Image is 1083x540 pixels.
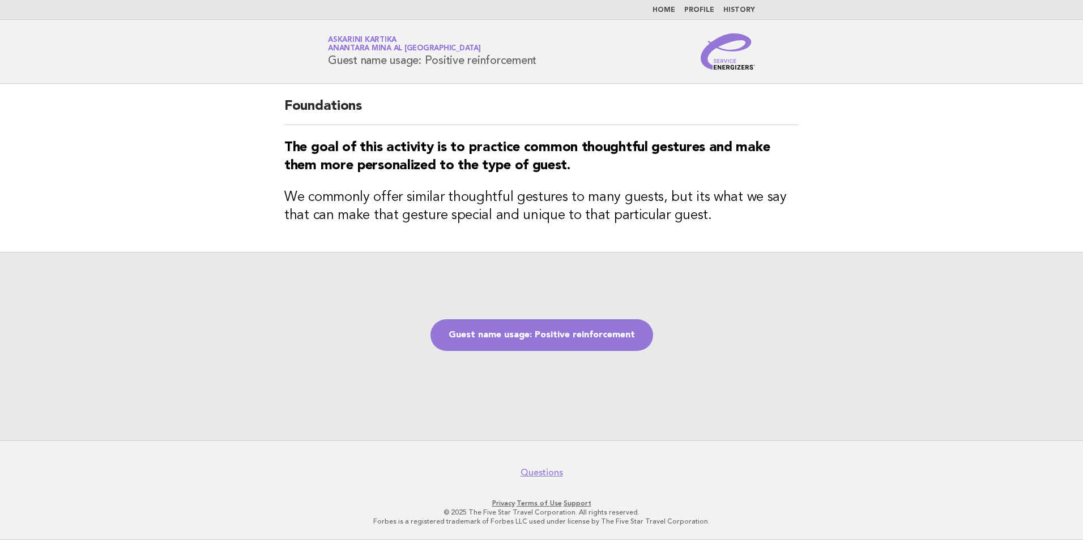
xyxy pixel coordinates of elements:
[284,97,799,125] h2: Foundations
[521,467,563,478] a: Questions
[328,36,481,52] a: Askarini KartikaAnantara Mina al [GEOGRAPHIC_DATA]
[653,7,675,14] a: Home
[284,141,770,173] strong: The goal of this activity is to practice common thoughtful gestures and make them more personaliz...
[328,45,481,53] span: Anantara Mina al [GEOGRAPHIC_DATA]
[284,188,799,225] h3: We commonly offer similar thoughtful gestures to many guests, but its what we say that can make t...
[492,499,515,507] a: Privacy
[517,499,562,507] a: Terms of Use
[195,499,888,508] p: · ·
[430,319,653,351] a: Guest name usage: Positive reinforcement
[723,7,755,14] a: History
[701,33,755,70] img: Service Energizers
[195,508,888,517] p: © 2025 The Five Star Travel Corporation. All rights reserved.
[684,7,714,14] a: Profile
[195,517,888,526] p: Forbes is a registered trademark of Forbes LLC used under license by The Five Star Travel Corpora...
[328,37,536,66] h1: Guest name usage: Positive reinforcement
[564,499,591,507] a: Support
